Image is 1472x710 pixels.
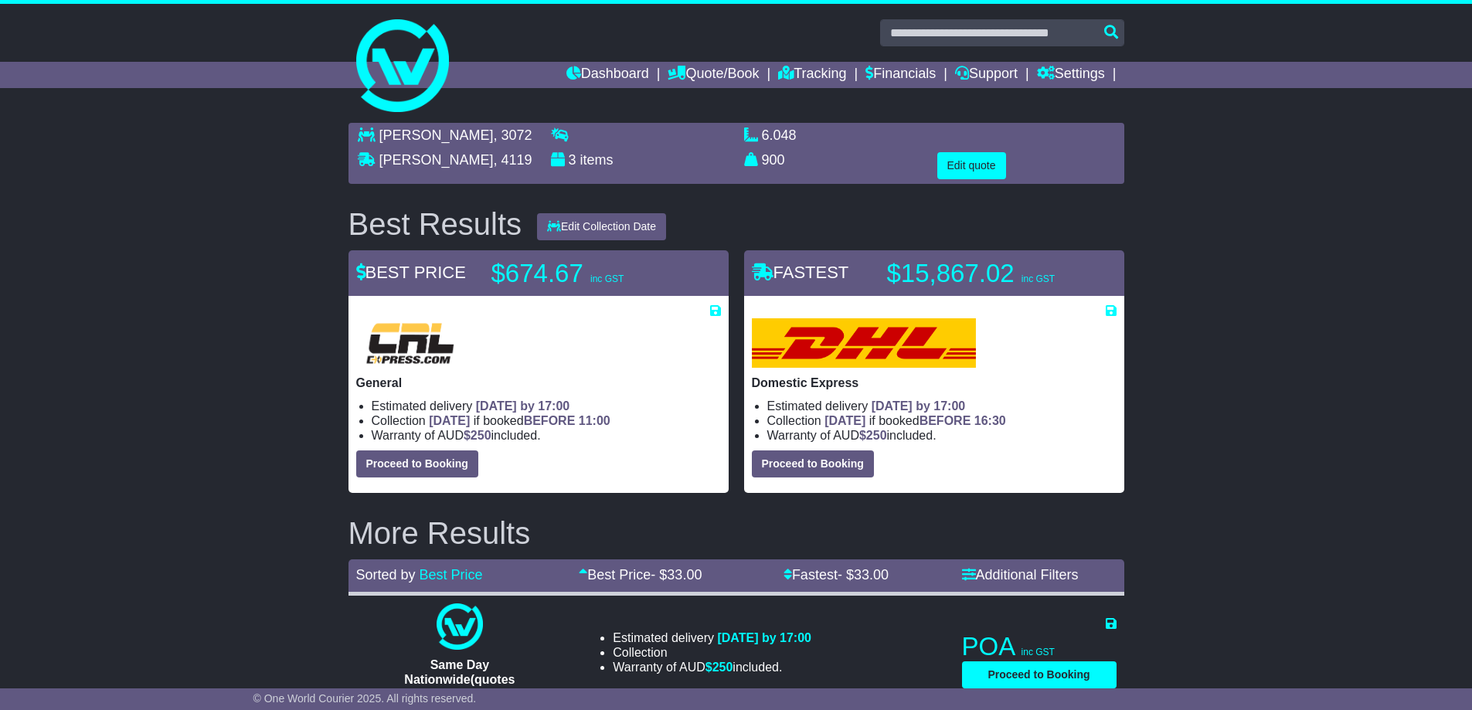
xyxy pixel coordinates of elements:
[866,429,887,442] span: 250
[341,207,530,241] div: Best Results
[762,127,797,143] span: 6.048
[569,152,576,168] span: 3
[494,127,532,143] span: , 3072
[566,62,649,88] a: Dashboard
[524,414,576,427] span: BEFORE
[974,414,1006,427] span: 16:30
[717,631,811,644] span: [DATE] by 17:00
[705,661,733,674] span: $
[356,450,478,477] button: Proceed to Booking
[767,413,1117,428] li: Collection
[471,429,491,442] span: 250
[404,658,515,701] span: Same Day Nationwide(quotes take 0.5-1 hour)
[962,567,1079,583] a: Additional Filters
[476,399,570,413] span: [DATE] by 17:00
[859,429,887,442] span: $
[356,375,721,390] p: General
[579,414,610,427] span: 11:00
[824,414,1005,427] span: if booked
[379,152,494,168] span: [PERSON_NAME]
[667,567,702,583] span: 33.00
[379,127,494,143] span: [PERSON_NAME]
[372,413,721,428] li: Collection
[537,213,666,240] button: Edit Collection Date
[429,414,610,427] span: if booked
[494,152,532,168] span: , 4119
[613,630,811,645] li: Estimated delivery
[356,263,466,282] span: BEST PRICE
[752,450,874,477] button: Proceed to Booking
[348,516,1124,550] h2: More Results
[767,428,1117,443] li: Warranty of AUD included.
[767,399,1117,413] li: Estimated delivery
[824,414,865,427] span: [DATE]
[651,567,702,583] span: - $
[579,567,702,583] a: Best Price- $33.00
[372,399,721,413] li: Estimated delivery
[752,263,849,282] span: FASTEST
[872,399,966,413] span: [DATE] by 17:00
[784,567,889,583] a: Fastest- $33.00
[372,428,721,443] li: Warranty of AUD included.
[590,273,624,284] span: inc GST
[253,692,477,705] span: © One World Courier 2025. All rights reserved.
[955,62,1018,88] a: Support
[712,661,733,674] span: 250
[752,318,976,368] img: DHL: Domestic Express
[464,429,491,442] span: $
[613,645,811,660] li: Collection
[420,567,483,583] a: Best Price
[613,660,811,674] li: Warranty of AUD included.
[356,567,416,583] span: Sorted by
[429,414,470,427] span: [DATE]
[668,62,759,88] a: Quote/Book
[962,661,1117,688] button: Proceed to Booking
[437,603,483,650] img: One World Courier: Same Day Nationwide(quotes take 0.5-1 hour)
[854,567,889,583] span: 33.00
[1022,273,1055,284] span: inc GST
[887,258,1080,289] p: $15,867.02
[762,152,785,168] span: 900
[491,258,685,289] p: $674.67
[937,152,1006,179] button: Edit quote
[580,152,614,168] span: items
[356,318,464,368] img: CRL: General
[1022,647,1055,657] span: inc GST
[778,62,846,88] a: Tracking
[962,631,1117,662] p: POA
[865,62,936,88] a: Financials
[838,567,889,583] span: - $
[920,414,971,427] span: BEFORE
[1037,62,1105,88] a: Settings
[752,375,1117,390] p: Domestic Express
